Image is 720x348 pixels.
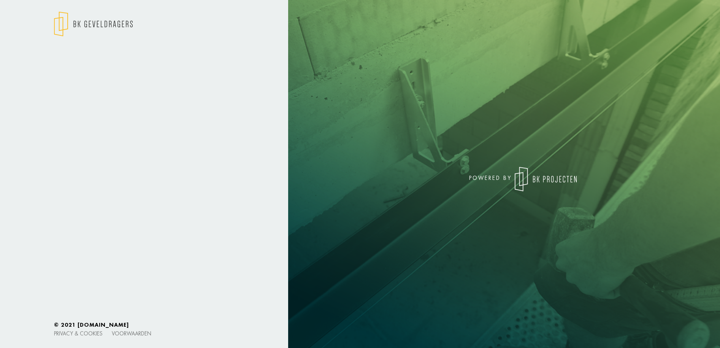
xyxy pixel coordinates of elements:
h6: © 2021 [DOMAIN_NAME] [54,321,666,328]
img: logo [515,167,577,191]
a: Voorwaarden [112,330,151,337]
a: Privacy & cookies [54,330,103,337]
div: powered by [366,167,577,191]
img: logo [54,11,133,37]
